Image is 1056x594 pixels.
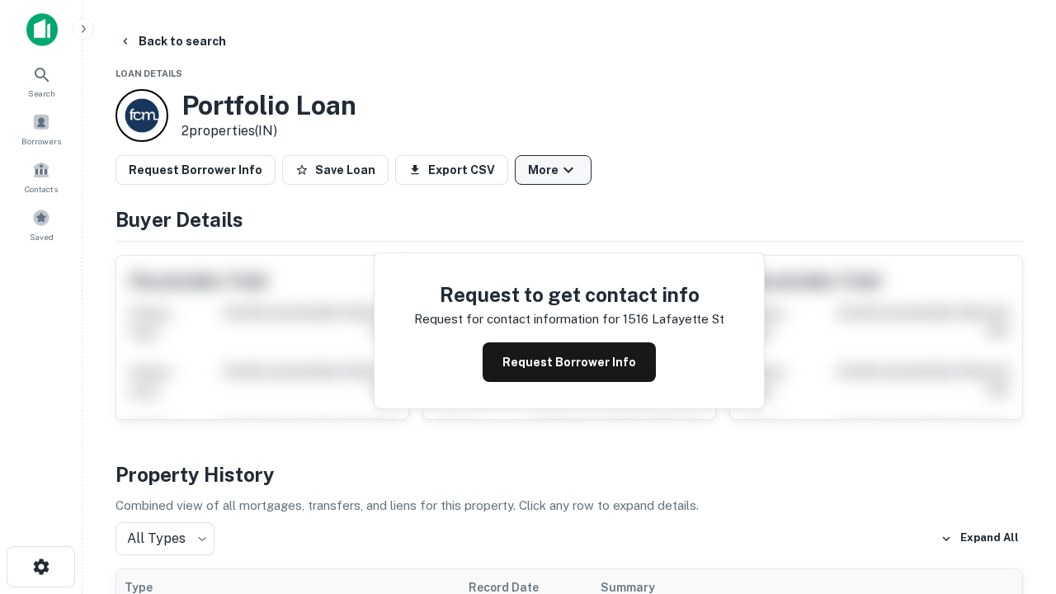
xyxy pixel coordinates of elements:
p: Combined view of all mortgages, transfers, and liens for this property. Click any row to expand d... [115,496,1023,516]
img: capitalize-icon.png [26,13,58,46]
button: Request Borrower Info [115,155,276,185]
span: Contacts [25,182,58,196]
h4: Buyer Details [115,205,1023,234]
span: Search [28,87,55,100]
button: Save Loan [282,155,389,185]
p: 2 properties (IN) [181,121,356,141]
a: Borrowers [5,106,78,151]
h4: Request to get contact info [414,280,724,309]
button: Request Borrower Info [483,342,656,382]
span: Loan Details [115,68,182,78]
button: Back to search [112,26,233,56]
button: Export CSV [395,155,508,185]
h4: Property History [115,460,1023,489]
span: Saved [30,230,54,243]
a: Saved [5,202,78,247]
iframe: Chat Widget [973,462,1056,541]
a: Contacts [5,154,78,199]
p: 1516 lafayette st [623,309,724,329]
button: Expand All [936,526,1023,551]
p: Request for contact information for [414,309,620,329]
h3: Portfolio Loan [181,90,356,121]
span: Borrowers [21,134,61,148]
button: More [515,155,592,185]
div: All Types [115,522,214,555]
a: Search [5,59,78,103]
